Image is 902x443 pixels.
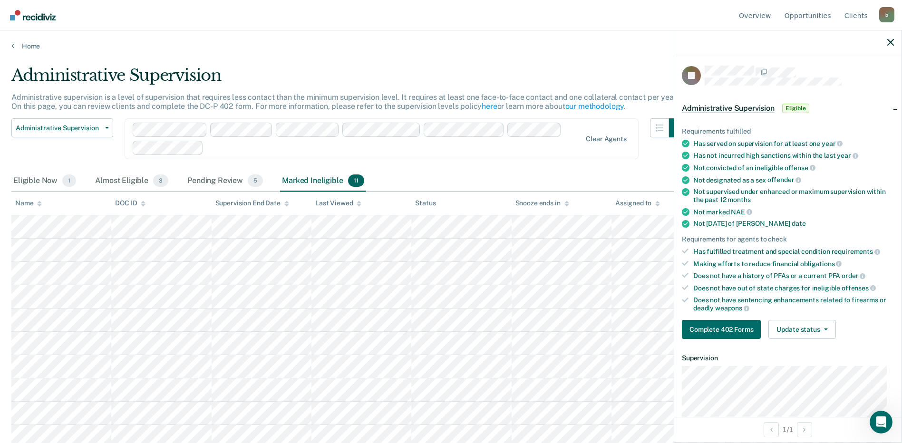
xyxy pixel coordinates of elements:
span: date [792,220,805,227]
span: offenses [842,284,876,292]
span: obligations [800,260,842,268]
div: Snooze ends in [515,199,569,207]
div: Status [415,199,436,207]
div: Last Viewed [315,199,361,207]
span: offender [767,176,802,183]
span: months [727,196,750,203]
button: Previous Opportunity [764,422,779,437]
div: Administrative SupervisionEligible [674,93,902,124]
span: 5 [248,174,263,187]
div: Clear agents [586,135,626,143]
div: Name [15,199,42,207]
span: offense [785,164,815,172]
button: Next Opportunity [797,422,812,437]
div: Requirements for agents to check [682,235,894,243]
span: NAE [731,208,752,216]
span: 11 [348,174,364,187]
div: Supervision End Date [215,199,289,207]
div: Has served on supervision for at least one [693,139,894,148]
div: Not convicted of an ineligible [693,164,894,172]
div: Assigned to [615,199,660,207]
span: Administrative Supervision [682,104,775,113]
div: Not designated as a sex [693,176,894,184]
a: here [482,102,497,111]
div: DOC ID [115,199,145,207]
img: Recidiviz [10,10,56,20]
button: Update status [768,320,835,339]
div: Marked Ineligible [280,171,366,192]
span: 1 [62,174,76,187]
button: Profile dropdown button [879,7,894,22]
div: Almost Eligible [93,171,170,192]
span: 3 [153,174,168,187]
div: Not [DATE] of [PERSON_NAME] [693,220,894,228]
div: b [879,7,894,22]
div: Administrative Supervision [11,66,688,93]
a: our methodology [565,102,624,111]
dt: Supervision [682,354,894,362]
div: Does not have a history of PFAs or a current PFA order [693,271,894,280]
div: Making efforts to reduce financial [693,260,894,268]
div: Requirements fulfilled [682,127,894,135]
span: year [822,140,843,147]
div: Has fulfilled treatment and special condition [693,247,894,256]
div: Eligible Now [11,171,78,192]
div: Does not have sentencing enhancements related to firearms or deadly [693,296,894,312]
span: Administrative Supervision [16,124,101,132]
span: requirements [832,248,880,255]
div: 1 / 1 [674,417,902,442]
span: weapons [715,304,749,312]
div: Not supervised under enhanced or maximum supervision within the past 12 [693,188,894,204]
div: Pending Review [185,171,265,192]
div: Has not incurred high sanctions within the last [693,151,894,160]
button: Complete 402 Forms [682,320,761,339]
div: Not marked [693,208,894,216]
a: Home [11,42,891,50]
span: Eligible [782,104,809,113]
span: year [837,152,858,159]
iframe: Intercom live chat [870,411,892,433]
a: Navigate to form link [682,320,765,339]
p: Administrative supervision is a level of supervision that requires less contact than the minimum ... [11,93,678,111]
div: Does not have out of state charges for ineligible [693,284,894,292]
